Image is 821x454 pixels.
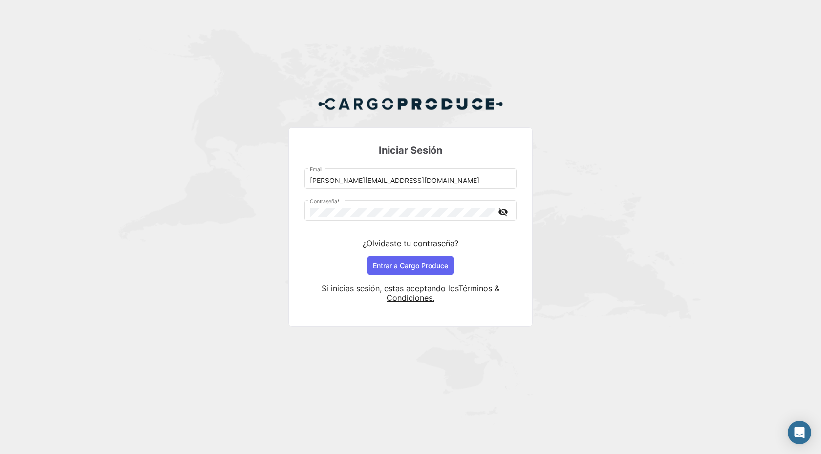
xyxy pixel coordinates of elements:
[322,283,458,293] span: Si inicias sesión, estas aceptando los
[304,143,517,157] h3: Iniciar Sesión
[788,421,811,444] div: Abrir Intercom Messenger
[497,206,509,218] mat-icon: visibility_off
[318,92,503,115] img: Cargo Produce Logo
[387,283,499,303] a: Términos & Condiciones.
[310,177,512,185] input: Email
[367,256,454,275] button: Entrar a Cargo Produce
[363,238,458,248] a: ¿Olvidaste tu contraseña?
